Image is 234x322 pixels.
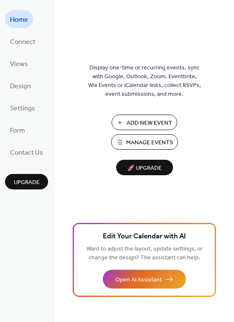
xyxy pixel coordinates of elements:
[14,178,40,187] span: Upgrade
[5,10,33,28] a: Home
[115,276,162,284] span: Open AI Assistant
[10,80,31,93] span: Design
[112,115,177,130] button: Add New Event
[5,77,36,95] a: Design
[103,231,186,243] span: Edit Your Calendar with AI
[5,121,30,139] a: Form
[5,99,40,117] a: Settings
[103,270,186,289] button: Open AI Assistant
[10,58,28,71] span: Views
[5,143,48,161] a: Contact Us
[10,146,43,159] span: Contact Us
[10,13,28,26] span: Home
[127,119,172,128] span: Add New Event
[10,36,36,49] span: Connect
[5,174,48,189] button: Upgrade
[116,160,173,175] button: 🚀 Upgrade
[5,32,41,50] a: Connect
[10,102,35,115] span: Settings
[10,124,25,137] span: Form
[5,54,33,72] a: Views
[111,134,178,150] button: Manage Events
[121,163,168,174] span: 🚀 Upgrade
[126,138,173,147] span: Manage Events
[88,64,201,99] span: Display one-time or recurring events, sync with Google, Outlook, Zoom, Eventbrite, Wix Events or ...
[86,243,203,263] span: Want to adjust the layout, update settings, or change the design? The assistant can help.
